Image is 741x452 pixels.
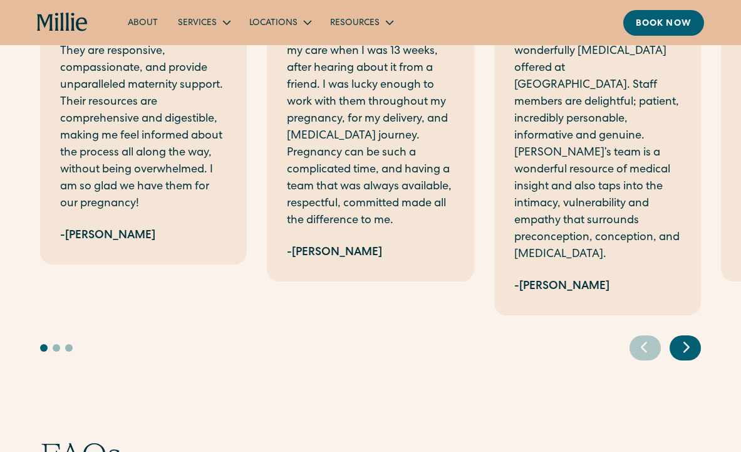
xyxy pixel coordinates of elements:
[287,26,453,229] p: I went to [PERSON_NAME] for my care when I was 13 weeks, after hearing about it from a friend. I ...
[514,278,609,295] div: -[PERSON_NAME]
[287,244,382,261] div: -[PERSON_NAME]
[320,12,402,33] div: Resources
[330,17,380,30] div: Resources
[65,344,73,352] button: Go to slide 3
[40,344,48,352] button: Go to slide 1
[630,335,661,360] div: Previous slide
[118,12,168,33] a: About
[60,26,227,213] p: The Millie Clinic is phenomenal. They are responsive, compassionate, and provide unparalleled mat...
[670,335,701,360] div: Next slide
[53,344,60,352] button: Go to slide 2
[623,10,704,36] a: Book now
[239,12,320,33] div: Locations
[249,17,298,30] div: Locations
[514,26,681,263] p: I am truly appreciative for the wonderfully [MEDICAL_DATA] offered at [GEOGRAPHIC_DATA]. Staff me...
[636,18,692,31] div: Book now
[60,228,155,244] div: -[PERSON_NAME]
[178,17,217,30] div: Services
[168,12,239,33] div: Services
[37,13,88,33] a: home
